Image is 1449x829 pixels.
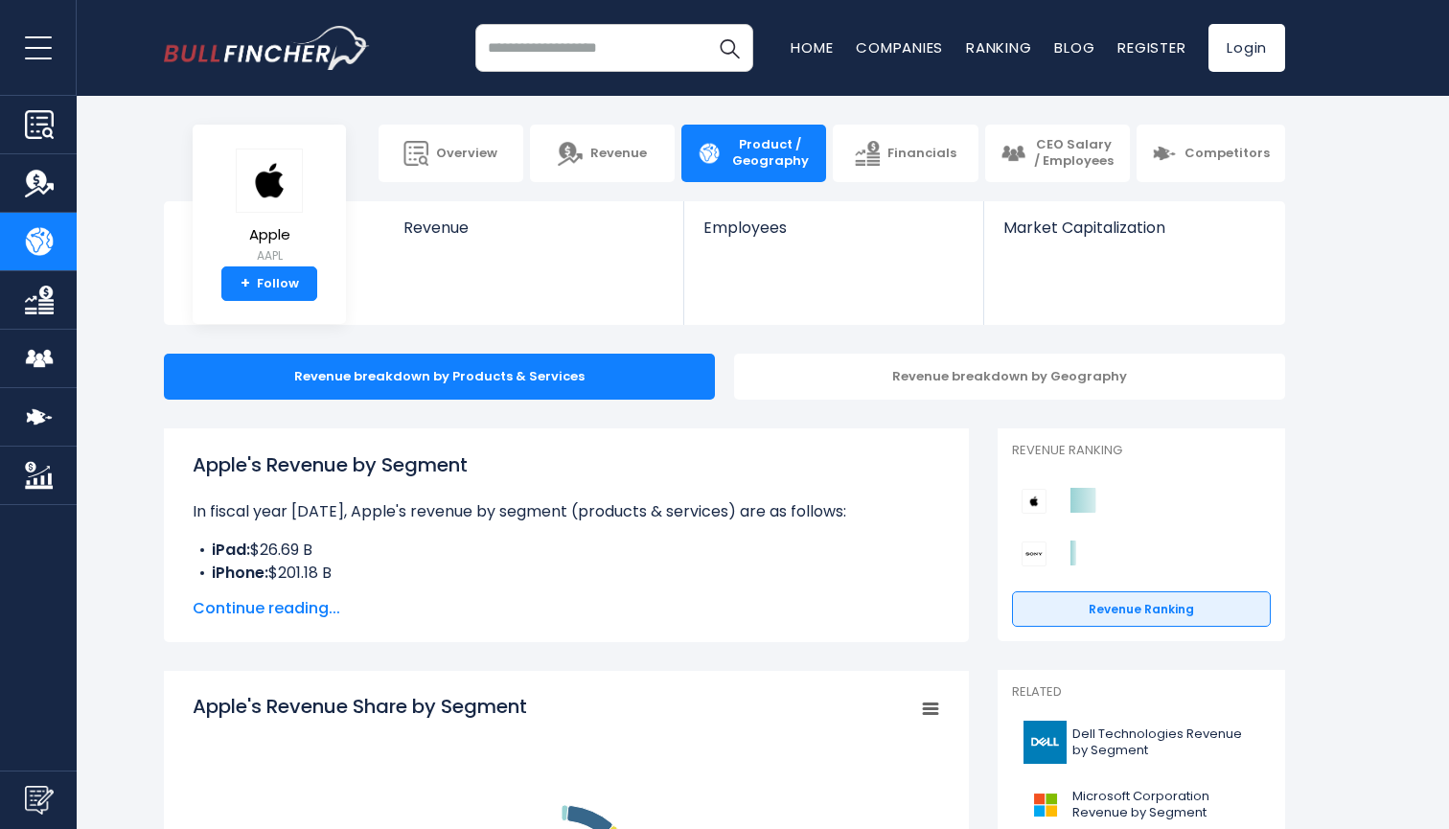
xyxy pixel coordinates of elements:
tspan: Apple's Revenue Share by Segment [193,693,527,720]
a: CEO Salary / Employees [985,125,1130,182]
img: MSFT logo [1023,783,1067,826]
a: Login [1208,24,1285,72]
span: Market Capitalization [1003,219,1264,237]
a: Ranking [966,37,1031,58]
span: Microsoft Corporation Revenue by Segment [1072,789,1259,821]
span: Revenue [403,219,665,237]
button: Search [705,24,753,72]
a: Blog [1054,37,1094,58]
img: Apple competitors logo [1022,489,1046,514]
span: Financials [887,146,956,162]
a: +Follow [221,266,317,301]
img: Sony Group Corporation competitors logo [1022,541,1046,566]
div: Revenue breakdown by Geography [734,354,1285,400]
a: Revenue [384,201,684,269]
li: $26.69 B [193,539,940,562]
a: Go to homepage [164,26,370,70]
a: Financials [833,125,977,182]
a: Revenue [530,125,675,182]
strong: + [241,275,250,292]
img: bullfincher logo [164,26,370,70]
a: Apple AAPL [235,148,304,267]
a: Revenue Ranking [1012,591,1271,628]
span: Apple [236,227,303,243]
span: CEO Salary / Employees [1033,137,1115,170]
a: Register [1117,37,1185,58]
small: AAPL [236,247,303,265]
span: Employees [703,219,963,237]
span: Competitors [1184,146,1270,162]
a: Market Capitalization [984,201,1283,269]
span: Overview [436,146,497,162]
a: Employees [684,201,982,269]
a: Overview [379,125,523,182]
div: Revenue breakdown by Products & Services [164,354,715,400]
span: Dell Technologies Revenue by Segment [1072,726,1259,759]
a: Product / Geography [681,125,826,182]
a: Home [791,37,833,58]
a: Competitors [1137,125,1285,182]
span: Revenue [590,146,647,162]
li: $201.18 B [193,562,940,585]
b: iPhone: [212,562,268,584]
p: Revenue Ranking [1012,443,1271,459]
p: Related [1012,684,1271,701]
img: DELL logo [1023,721,1067,764]
h1: Apple's Revenue by Segment [193,450,940,479]
b: iPad: [212,539,250,561]
a: Companies [856,37,943,58]
a: Dell Technologies Revenue by Segment [1012,716,1271,769]
span: Product / Geography [729,137,811,170]
span: Continue reading... [193,597,940,620]
p: In fiscal year [DATE], Apple's revenue by segment (products & services) are as follows: [193,500,940,523]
